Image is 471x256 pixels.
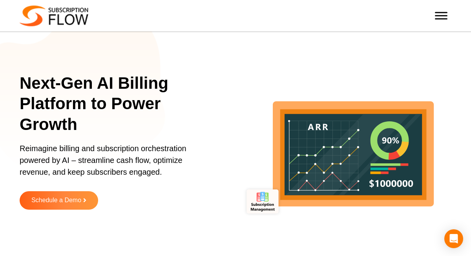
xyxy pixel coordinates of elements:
[20,5,88,26] img: Subscriptionflow
[435,12,447,19] button: Toggle Menu
[20,73,215,135] h1: Next-Gen AI Billing Platform to Power Growth
[31,197,81,204] span: Schedule a Demo
[20,143,205,186] p: Reimagine billing and subscription orchestration powered by AI – streamline cash flow, optimize r...
[444,229,463,248] div: Open Intercom Messenger
[20,191,98,210] a: Schedule a Demo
